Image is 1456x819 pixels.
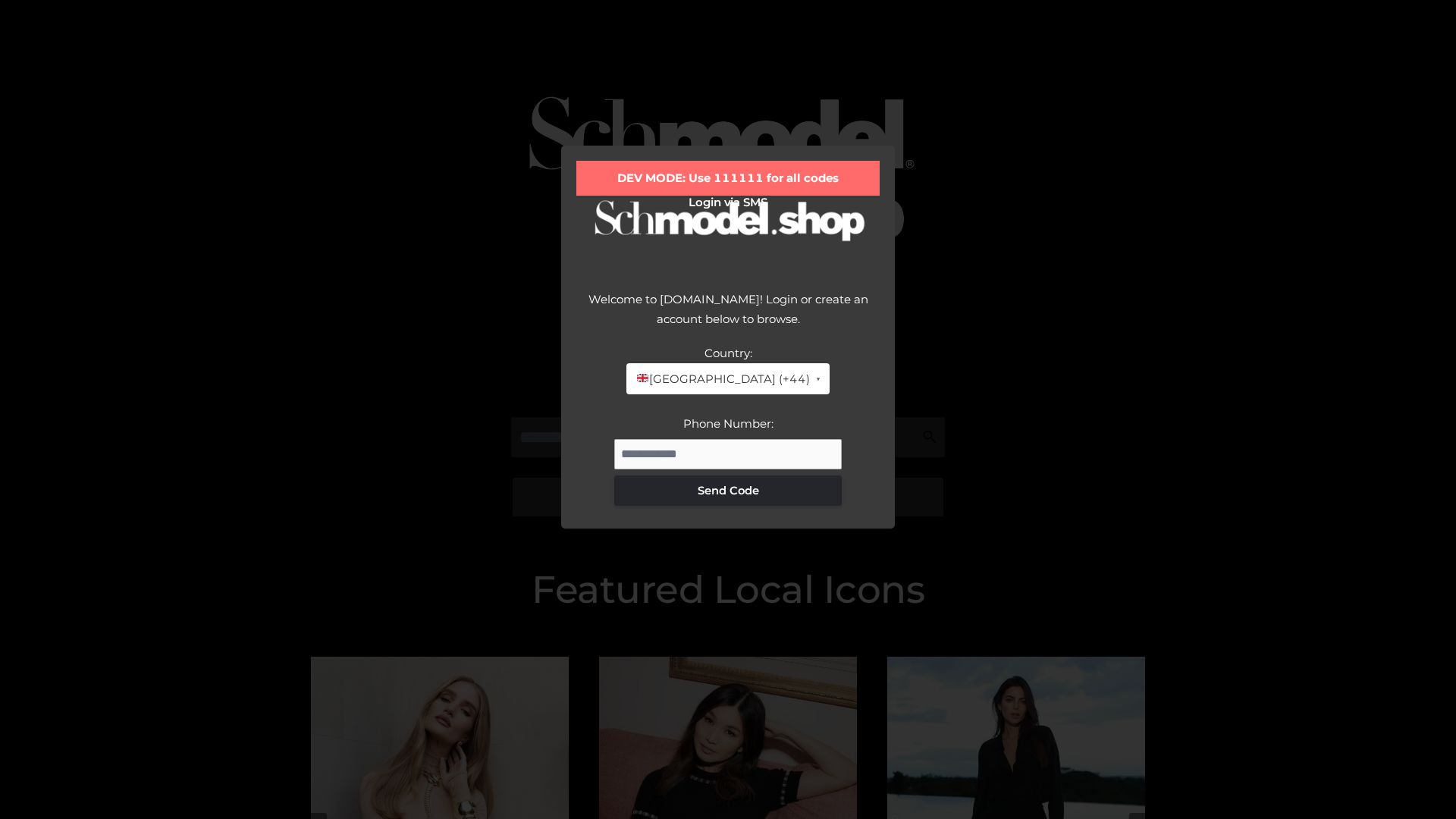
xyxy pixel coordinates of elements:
[683,416,773,431] label: Phone Number:
[704,346,752,360] label: Country:
[576,290,880,344] div: Welcome to [DOMAIN_NAME]! Login or create an account below to browse.
[576,161,880,196] div: DEV MODE: Use 111111 for all codes
[637,372,648,384] img: 🇬🇧
[635,369,809,389] span: [GEOGRAPHIC_DATA] (+44)
[576,196,880,209] h2: Login via SMS
[614,475,842,506] button: Send Code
